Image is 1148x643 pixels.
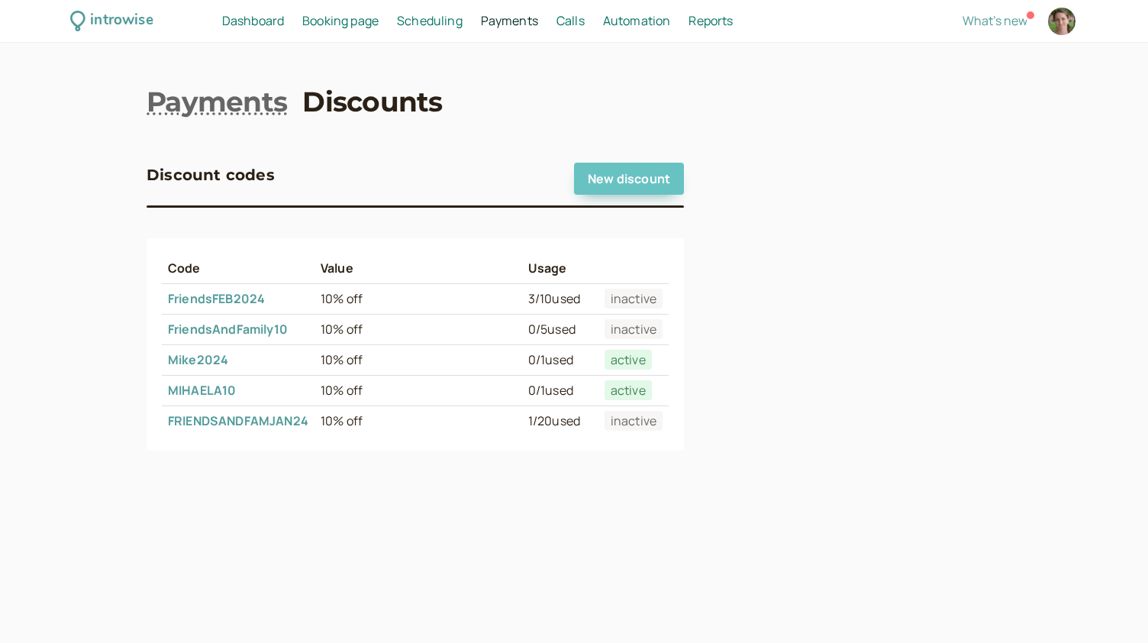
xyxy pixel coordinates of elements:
[302,12,379,29] span: Booking page
[168,321,288,338] a: FriendsAndFamily10
[605,411,663,431] span: inactive
[688,11,733,31] a: Reports
[168,351,228,368] a: Mike2024
[147,82,287,121] a: Payments
[603,11,671,31] a: Automation
[222,12,284,29] span: Dashboard
[302,11,379,31] a: Booking page
[314,344,522,375] td: 10% off
[1046,5,1078,37] a: Account
[605,289,663,309] span: inactive
[302,82,443,121] a: Discounts
[603,12,671,29] span: Automation
[314,375,522,406] td: 10% off
[481,11,538,31] a: Payments
[1072,570,1148,643] iframe: Chat Widget
[522,406,598,435] td: 1 / 20 used
[688,12,733,29] span: Reports
[522,375,598,406] td: 0 / 1 used
[522,315,598,345] td: 0 / 5 used
[605,350,652,370] span: active
[162,254,314,283] th: Code
[556,12,585,29] span: Calls
[314,406,522,435] td: 10% off
[481,12,538,29] span: Payments
[556,11,585,31] a: Calls
[605,319,663,339] span: inactive
[605,380,652,400] span: active
[168,290,265,307] a: FriendsFEB2024
[314,254,522,283] th: Value
[963,14,1027,27] button: What's new
[147,163,275,187] h3: Discount codes
[574,163,684,195] a: New discount
[90,9,153,33] div: introwise
[314,315,522,345] td: 10% off
[522,344,598,375] td: 0 / 1 used
[222,11,284,31] a: Dashboard
[963,12,1027,29] span: What's new
[397,11,463,31] a: Scheduling
[397,12,463,29] span: Scheduling
[168,412,308,429] a: FRIENDSANDFAMJAN24
[314,284,522,315] td: 10% off
[70,9,153,33] a: introwise
[522,284,598,315] td: 3 / 10 used
[168,382,236,399] a: MIHAELA10
[522,254,598,283] th: Usage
